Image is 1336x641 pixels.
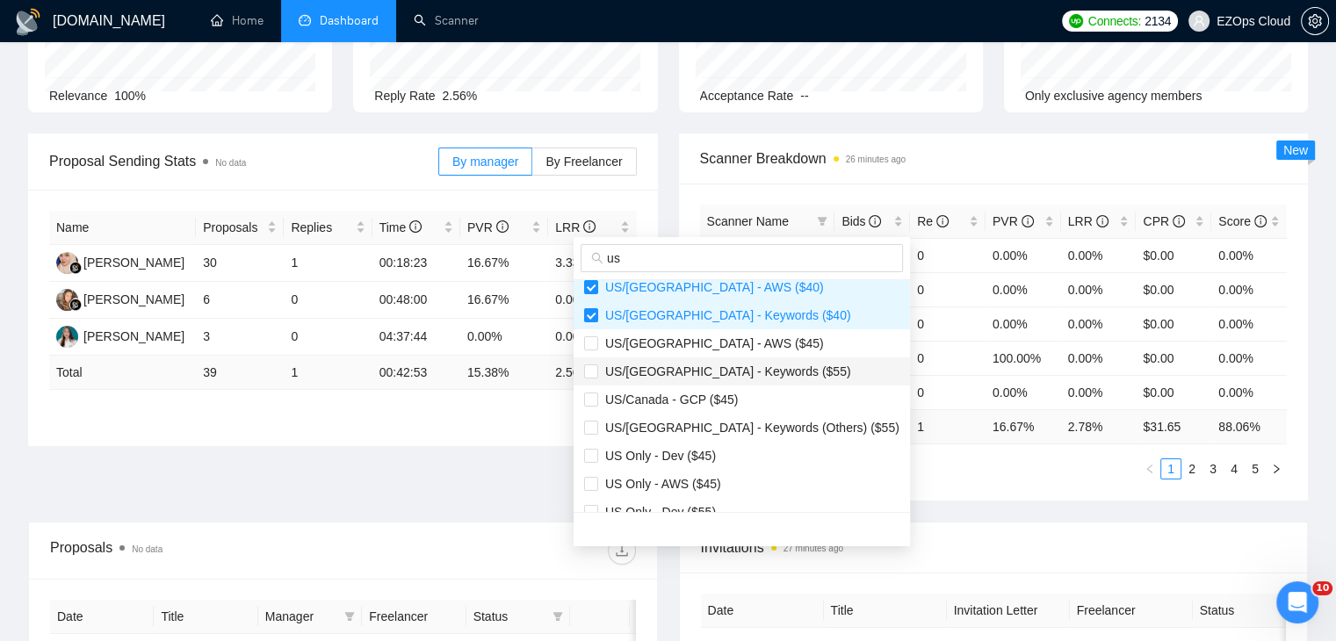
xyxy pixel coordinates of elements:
[608,537,636,565] button: download
[598,364,851,378] span: US/[GEOGRAPHIC_DATA] - Keywords ($55)
[284,319,372,356] td: 0
[1181,458,1202,479] li: 2
[910,409,986,443] td: 1
[50,537,343,565] div: Proposals
[910,306,986,341] td: 0
[299,14,311,26] span: dashboard
[707,214,789,228] span: Scanner Name
[69,262,82,274] img: gigradar-bm.png
[284,282,372,319] td: 0
[1160,458,1181,479] li: 1
[1211,409,1287,443] td: 88.06 %
[154,600,257,634] th: Title
[1143,214,1184,228] span: CPR
[1283,143,1308,157] span: New
[467,220,509,234] span: PVR
[1211,238,1287,272] td: 0.00%
[598,280,824,294] span: US/[GEOGRAPHIC_DATA] - AWS ($40)
[1161,459,1181,479] a: 1
[986,306,1061,341] td: 0.00%
[813,208,831,234] span: filter
[1193,594,1316,628] th: Status
[545,155,622,169] span: By Freelancer
[452,155,518,169] span: By manager
[917,214,949,228] span: Re
[49,211,196,245] th: Name
[1302,14,1328,28] span: setting
[598,336,824,350] span: US/[GEOGRAPHIC_DATA] - AWS ($45)
[50,600,154,634] th: Date
[1211,341,1287,375] td: 0.00%
[83,253,184,272] div: [PERSON_NAME]
[598,477,721,491] span: US Only - AWS ($45)
[1266,458,1287,479] li: Next Page
[1069,14,1083,28] img: upwork-logo.png
[362,600,466,634] th: Freelancer
[817,216,827,227] span: filter
[986,272,1061,306] td: 0.00%
[1025,89,1202,103] span: Only exclusive agency members
[910,375,986,409] td: 0
[548,319,636,356] td: 0.00%
[910,341,986,375] td: 0
[986,375,1061,409] td: 0.00%
[496,220,509,233] span: info-circle
[598,308,851,322] span: US/[GEOGRAPHIC_DATA] - Keywords ($40)
[1211,306,1287,341] td: 0.00%
[1145,11,1171,31] span: 2134
[1136,375,1211,409] td: $0.00
[132,544,162,554] span: No data
[947,594,1070,628] th: Invitation Letter
[56,326,78,348] img: TA
[460,319,548,356] td: 0.00%
[1136,306,1211,341] td: $0.00
[284,211,372,245] th: Replies
[549,603,567,630] span: filter
[372,282,460,319] td: 00:48:00
[1312,581,1332,595] span: 10
[700,89,794,103] span: Acceptance Rate
[1136,238,1211,272] td: $0.00
[56,255,184,269] a: AJ[PERSON_NAME]
[49,89,107,103] span: Relevance
[443,89,478,103] span: 2.56%
[460,356,548,390] td: 15.38 %
[548,356,636,390] td: 2.56 %
[49,356,196,390] td: Total
[986,238,1061,272] td: 0.00%
[1271,464,1282,474] span: right
[1182,459,1202,479] a: 2
[1203,459,1223,479] a: 3
[1145,464,1155,474] span: left
[1136,409,1211,443] td: $ 31.65
[1139,458,1160,479] button: left
[409,220,422,233] span: info-circle
[1139,458,1160,479] li: Previous Page
[49,150,438,172] span: Proposal Sending Stats
[196,319,284,356] td: 3
[841,214,881,228] span: Bids
[598,449,716,463] span: US Only - Dev ($45)
[1136,272,1211,306] td: $0.00
[1136,341,1211,375] td: $0.00
[1224,459,1244,479] a: 4
[598,393,738,407] span: US/Canada - GCP ($45)
[460,282,548,319] td: 16.67%
[1224,458,1245,479] li: 4
[56,328,184,342] a: TA[PERSON_NAME]
[1061,306,1137,341] td: 0.00%
[1022,215,1034,227] span: info-circle
[1245,458,1266,479] li: 5
[265,607,337,626] span: Manager
[379,220,422,234] span: Time
[1088,11,1141,31] span: Connects:
[700,148,1288,169] span: Scanner Breakdown
[1068,214,1109,228] span: LRR
[701,594,824,628] th: Date
[196,245,284,282] td: 30
[1202,458,1224,479] li: 3
[910,272,986,306] td: 0
[284,245,372,282] td: 1
[460,245,548,282] td: 16.67%
[555,220,596,234] span: LRR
